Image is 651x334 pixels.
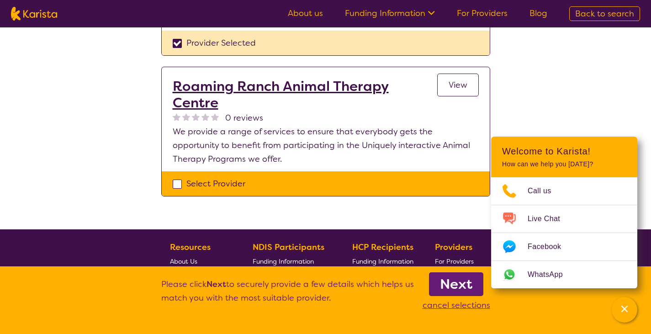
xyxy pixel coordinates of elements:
[253,257,314,265] span: Funding Information
[449,80,467,90] span: View
[440,275,472,293] b: Next
[528,184,562,198] span: Call us
[528,240,572,254] span: Facebook
[575,8,634,19] span: Back to search
[182,113,190,121] img: nonereviewstar
[491,137,637,288] div: Channel Menu
[569,6,640,21] a: Back to search
[491,177,637,288] ul: Choose channel
[288,8,323,19] a: About us
[502,160,626,168] p: How can we help you [DATE]?
[170,242,211,253] b: Resources
[502,146,626,157] h2: Welcome to Karista!
[253,242,324,253] b: NDIS Participants
[345,8,435,19] a: Funding Information
[225,111,263,125] span: 0 reviews
[528,268,574,281] span: WhatsApp
[161,277,414,312] p: Please click to securely provide a few details which helps us match you with the most suitable pr...
[352,254,413,268] a: Funding Information
[170,254,231,268] a: About Us
[435,254,477,268] a: For Providers
[435,242,472,253] b: Providers
[211,113,219,121] img: nonereviewstar
[201,113,209,121] img: nonereviewstar
[173,78,437,111] a: Roaming Ranch Animal Therapy Centre
[429,272,483,296] a: Next
[423,298,490,312] p: cancel selections
[529,8,547,19] a: Blog
[170,257,197,265] span: About Us
[206,279,226,290] b: Next
[352,242,413,253] b: HCP Recipients
[173,113,180,121] img: nonereviewstar
[173,125,479,166] p: We provide a range of services to ensure that everybody gets the opportunity to benefit from part...
[435,257,474,265] span: For Providers
[457,8,508,19] a: For Providers
[192,113,200,121] img: nonereviewstar
[352,257,413,265] span: Funding Information
[528,212,571,226] span: Live Chat
[11,7,57,21] img: Karista logo
[612,297,637,323] button: Channel Menu
[491,261,637,288] a: Web link opens in a new tab.
[253,254,331,268] a: Funding Information
[437,74,479,96] a: View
